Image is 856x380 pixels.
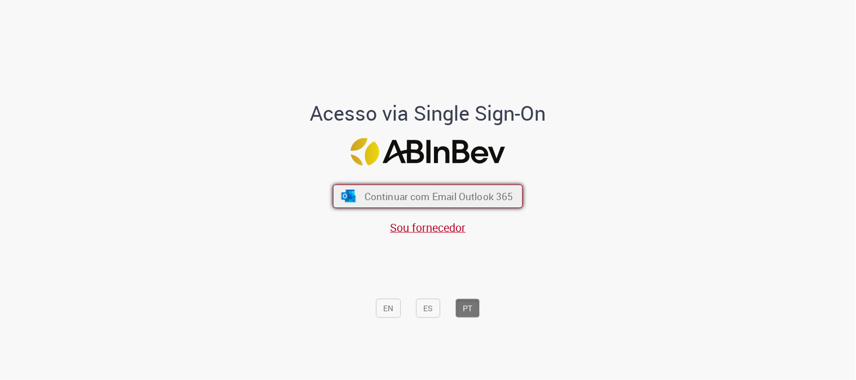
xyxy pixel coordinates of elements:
[333,184,523,208] button: ícone Azure/Microsoft 360 Continuar com Email Outlook 365
[340,190,357,202] img: ícone Azure/Microsoft 360
[376,299,401,318] button: EN
[271,102,585,125] h1: Acesso via Single Sign-On
[351,138,506,165] img: Logo ABInBev
[390,220,466,235] a: Sou fornecedor
[365,190,513,203] span: Continuar com Email Outlook 365
[456,299,480,318] button: PT
[416,299,441,318] button: ES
